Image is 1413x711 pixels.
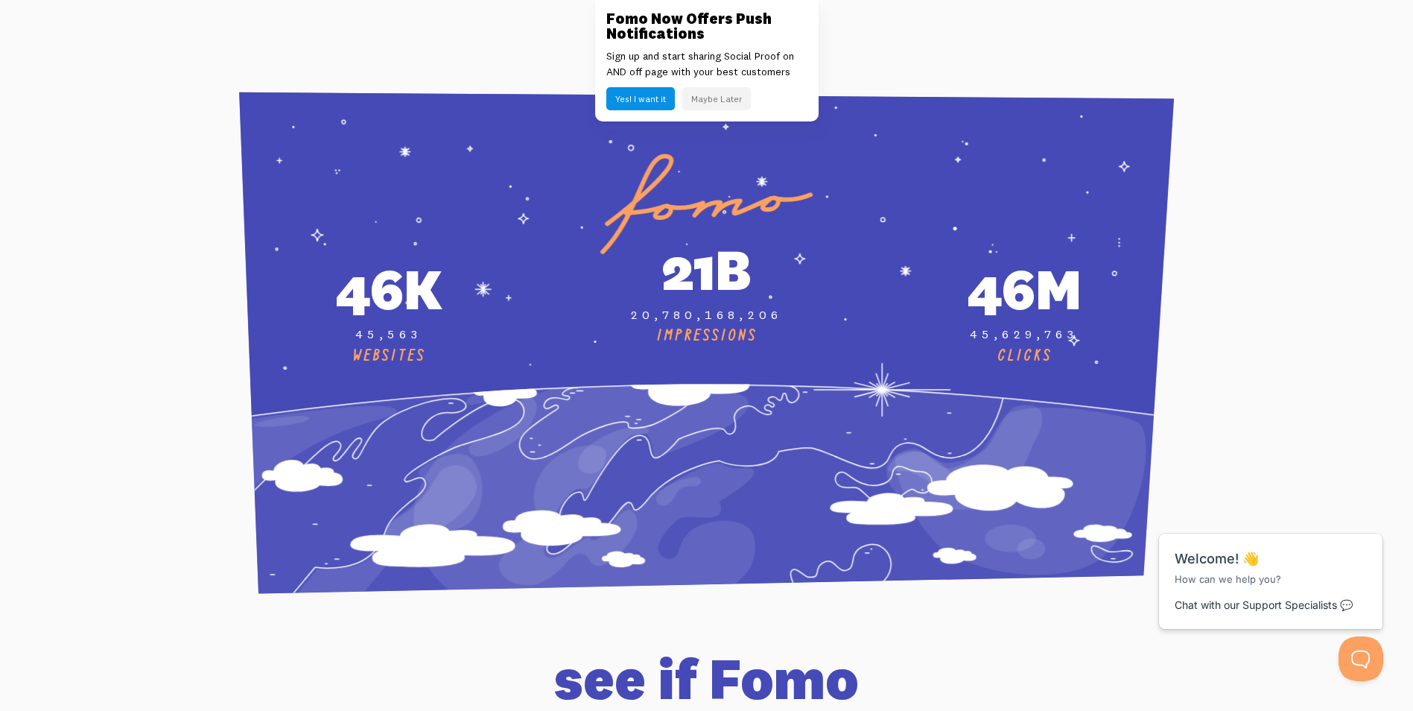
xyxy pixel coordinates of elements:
button: Maybe Later [682,87,751,110]
iframe: Help Scout Beacon - Messages and Notifications [1152,496,1391,636]
div: 21b [556,233,857,307]
div: 45,563 [239,326,539,342]
div: 20,780,168,206 [556,307,857,323]
button: Yes! I want it [606,87,675,110]
p: Sign up and start sharing Social Proof on AND off page with your best customers [606,48,807,80]
div: 46m [874,253,1175,326]
div: Websites [239,347,539,366]
div: Impressions [556,326,857,346]
div: 46k [239,253,539,326]
iframe: Help Scout Beacon - Open [1339,636,1383,681]
h3: Fomo Now Offers Push Notifications [606,11,807,41]
div: 45,629,763 [874,326,1175,342]
div: Clicks [874,347,1175,366]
